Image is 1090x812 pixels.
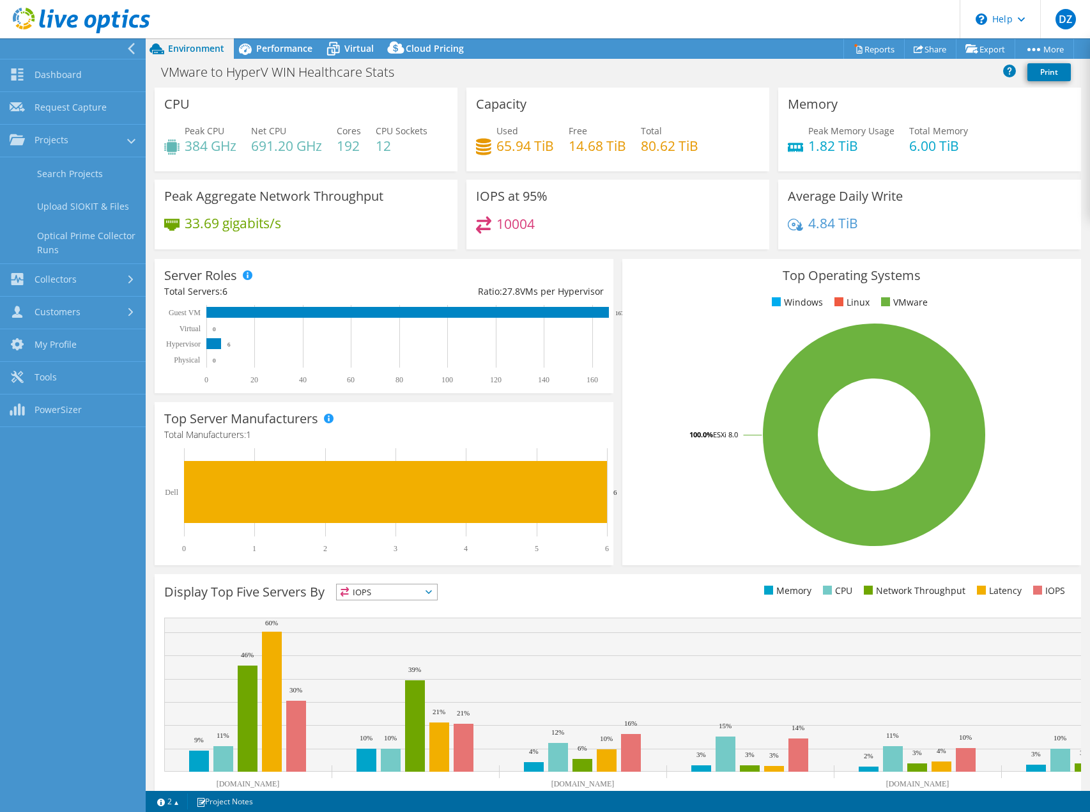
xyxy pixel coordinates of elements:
text: 39% [408,666,421,673]
a: 2 [148,793,188,809]
text: [DOMAIN_NAME] [217,779,280,788]
span: Environment [168,42,224,54]
h3: IOPS at 95% [476,189,548,203]
span: Peak Memory Usage [808,125,894,137]
text: 10% [360,734,372,742]
text: 3% [745,751,755,758]
span: Virtual [344,42,374,54]
text: 3% [1031,750,1041,758]
a: More [1015,39,1074,59]
h3: Server Roles [164,269,237,283]
span: Total [641,125,662,137]
h3: Capacity [476,97,526,111]
text: 9% [194,736,204,744]
a: Reports [843,39,905,59]
span: Performance [256,42,312,54]
text: 3 [394,544,397,553]
svg: \n [976,13,987,25]
text: Dell [165,488,178,497]
h4: 65.94 TiB [496,139,554,153]
h3: CPU [164,97,190,111]
text: 40 [299,375,307,384]
li: Windows [769,295,823,309]
text: 14% [792,724,804,731]
h4: 691.20 GHz [251,139,322,153]
text: [DOMAIN_NAME] [551,779,615,788]
div: Total Servers: [164,285,384,299]
text: 0 [182,544,186,553]
text: Physical [174,355,200,364]
text: 0 [213,357,216,364]
text: 3% [912,749,922,756]
text: 60% [265,619,278,627]
text: 4% [937,747,946,754]
text: 6 [605,544,609,553]
text: 60 [347,375,355,384]
text: 11% [886,731,899,739]
text: 80 [395,375,403,384]
h4: 384 GHz [185,139,236,153]
text: 30% [289,686,302,694]
h4: 80.62 TiB [641,139,698,153]
text: 5 [535,544,539,553]
li: IOPS [1030,584,1065,598]
text: 46% [241,651,254,659]
text: 4 [464,544,468,553]
h4: 6.00 TiB [909,139,968,153]
span: Total Memory [909,125,968,137]
li: VMware [878,295,928,309]
text: 6% [578,744,587,752]
text: [DOMAIN_NAME] [886,779,949,788]
text: 12% [551,728,564,736]
h4: Total Manufacturers: [164,428,604,442]
h4: 4.84 TiB [808,216,858,230]
text: 16% [624,719,637,727]
a: Print [1027,63,1071,81]
text: Guest VM [169,308,201,317]
text: 3% [1080,749,1089,756]
tspan: ESXi 8.0 [713,430,738,439]
text: 0 [204,375,208,384]
text: 21% [433,708,445,715]
span: 6 [222,285,227,297]
h4: 14.68 TiB [569,139,626,153]
text: 15% [719,722,732,730]
h4: 1.82 TiB [808,139,894,153]
li: Linux [831,295,870,309]
h3: Memory [788,97,838,111]
text: 20 [250,375,258,384]
span: 27.8 [502,285,520,297]
text: 10% [1054,734,1066,742]
h4: 12 [376,139,427,153]
text: Hypervisor [166,340,201,348]
span: 1 [246,428,251,441]
text: 167 [615,310,624,316]
text: 120 [490,375,502,384]
span: CPU Sockets [376,125,427,137]
text: 6 [613,488,617,496]
text: 6 [227,341,231,348]
span: Used [496,125,518,137]
span: DZ [1055,9,1076,29]
text: 3% [696,751,706,758]
tspan: 100.0% [689,430,713,439]
h3: Average Daily Write [788,189,903,203]
a: Share [904,39,956,59]
text: 140 [538,375,549,384]
span: Cloud Pricing [406,42,464,54]
h3: Peak Aggregate Network Throughput [164,189,383,203]
text: 160 [587,375,598,384]
span: Cores [337,125,361,137]
li: Latency [974,584,1022,598]
text: 0 [213,326,216,332]
span: IOPS [337,584,437,600]
text: 100 [441,375,453,384]
h1: VMware to HyperV WIN Healthcare Stats [155,65,414,79]
text: 2 [323,544,327,553]
h3: Top Operating Systems [632,269,1071,283]
h4: 33.69 gigabits/s [185,216,281,230]
text: 3% [769,751,779,759]
text: 10% [384,734,397,742]
a: Project Notes [187,793,262,809]
li: CPU [820,584,852,598]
